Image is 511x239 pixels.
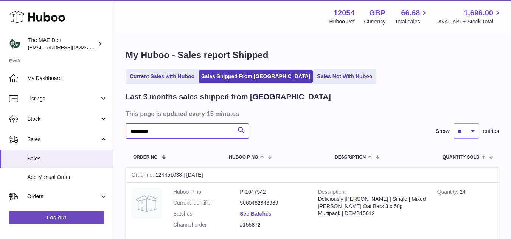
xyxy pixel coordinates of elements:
[28,44,111,50] span: [EMAIL_ADDRESS][DOMAIN_NAME]
[229,155,258,160] span: Huboo P no
[199,70,313,83] a: Sales Shipped From [GEOGRAPHIC_DATA]
[436,128,450,135] label: Show
[27,95,99,102] span: Listings
[364,18,386,25] div: Currency
[27,75,107,82] span: My Dashboard
[27,174,107,181] span: Add Manual Order
[133,155,158,160] span: Order No
[27,155,107,162] span: Sales
[318,196,426,217] div: Deliciously [PERSON_NAME] | Single | Mixed [PERSON_NAME] Oat Bars 3 x 50g Multipack | DEMB15012
[438,8,502,25] a: 1,696.00 AVAILABLE Stock Total
[443,155,480,160] span: Quantity Sold
[28,37,96,51] div: The MAE Deli
[173,199,240,207] dt: Current identifier
[9,211,104,224] a: Log out
[27,116,99,123] span: Stock
[27,136,99,143] span: Sales
[437,189,460,197] strong: Quantity
[132,188,162,219] img: no-photo.jpg
[395,8,429,25] a: 66.68 Total sales
[173,210,240,217] dt: Batches
[126,92,331,102] h2: Last 3 months sales shipped from [GEOGRAPHIC_DATA]
[173,221,240,228] dt: Channel order
[438,18,502,25] span: AVAILABLE Stock Total
[240,188,306,196] dd: P-1047542
[318,189,346,197] strong: Description
[9,38,20,49] img: internalAdmin-12054@internal.huboo.com
[126,49,499,61] h1: My Huboo - Sales report Shipped
[240,199,306,207] dd: 5060482843989
[334,8,355,18] strong: 12054
[132,172,155,180] strong: Order no
[173,188,240,196] dt: Huboo P no
[401,8,420,18] span: 66.68
[369,8,385,18] strong: GBP
[240,221,306,228] dd: #155872
[395,18,429,25] span: Total sales
[314,70,375,83] a: Sales Not With Huboo
[240,211,271,217] a: See Batches
[464,8,493,18] span: 1,696.00
[335,155,366,160] span: Description
[127,70,197,83] a: Current Sales with Huboo
[483,128,499,135] span: entries
[432,183,499,238] td: 24
[27,193,99,200] span: Orders
[126,109,497,118] h3: This page is updated every 15 minutes
[126,168,499,183] div: 124451038 | [DATE]
[329,18,355,25] div: Huboo Ref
